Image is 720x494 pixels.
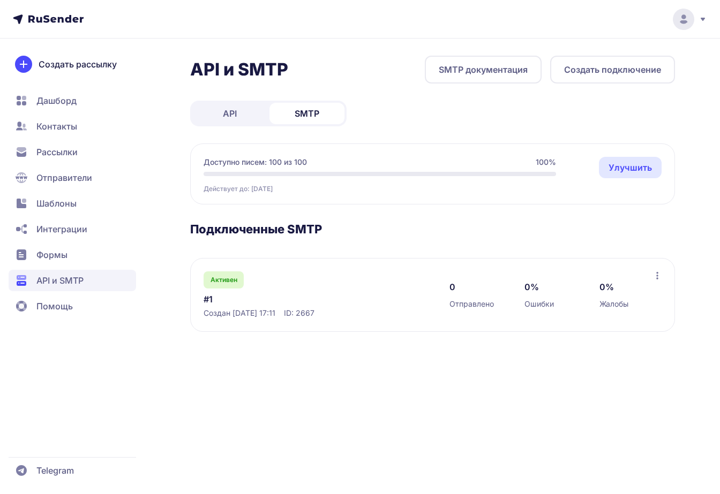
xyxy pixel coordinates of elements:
span: Помощь [36,300,73,313]
span: Создать рассылку [39,58,117,71]
a: SMTP [269,103,344,124]
span: API [223,107,237,120]
span: Действует до: [DATE] [204,185,273,193]
a: API [192,103,267,124]
span: 100% [536,157,556,168]
a: Telegram [9,460,136,481]
a: SMTP документация [425,56,542,83]
span: Активен [211,276,237,284]
a: Улучшить [599,157,662,178]
button: Создать подключение [550,56,675,83]
span: SMTP [295,107,319,120]
h3: Подключенные SMTP [190,222,675,237]
span: 0 [449,280,455,293]
span: Интеграции [36,223,87,235]
span: Ошибки [524,299,554,309]
span: API и SMTP [36,274,84,287]
span: Жалобы [599,299,628,309]
a: #1 [204,293,423,306]
span: Шаблоны [36,197,77,210]
span: Создан [DATE] 17:11 [204,308,275,318]
span: Отправители [36,171,92,184]
span: Рассылки [36,146,78,158]
span: ID: 2667 [284,308,314,318]
span: Дашборд [36,94,77,107]
span: Telegram [36,464,74,477]
span: 0% [599,280,614,293]
span: Контакты [36,120,77,133]
h2: API и SMTP [190,59,288,80]
span: Доступно писем: 100 из 100 [204,157,307,168]
span: Формы [36,248,67,261]
span: 0% [524,280,539,293]
span: Отправлено [449,299,494,309]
